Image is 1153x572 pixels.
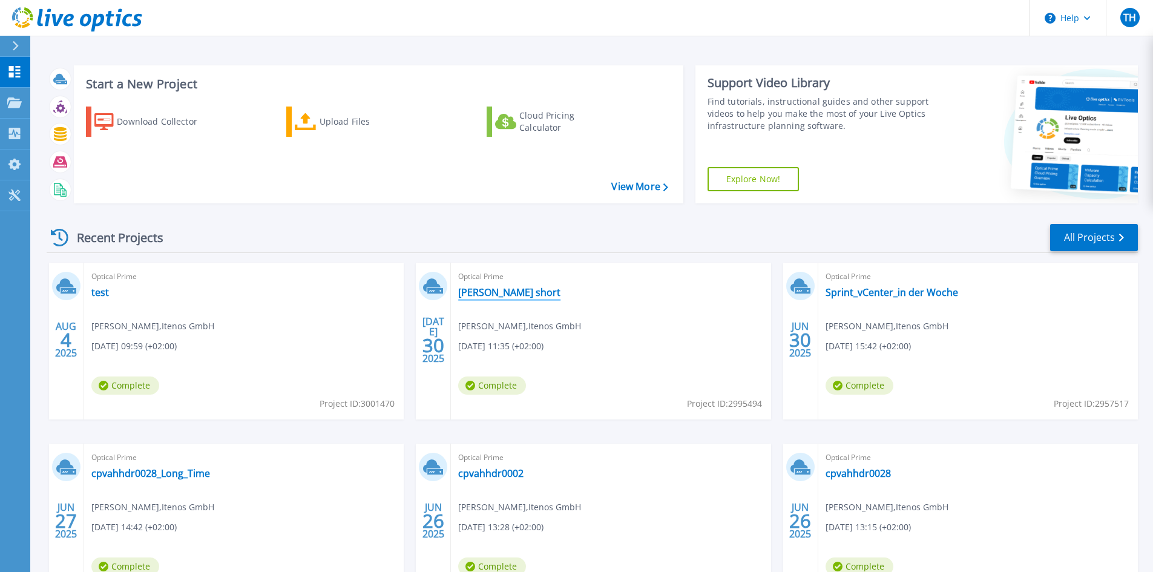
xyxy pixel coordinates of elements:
[826,467,891,479] a: cpvahhdr0028
[61,335,71,345] span: 4
[519,110,616,134] div: Cloud Pricing Calculator
[91,286,109,298] a: test
[86,107,221,137] a: Download Collector
[687,397,762,410] span: Project ID: 2995494
[422,318,445,362] div: [DATE] 2025
[91,451,396,464] span: Optical Prime
[422,499,445,543] div: JUN 2025
[826,270,1131,283] span: Optical Prime
[789,318,812,362] div: JUN 2025
[91,270,396,283] span: Optical Prime
[708,96,933,132] div: Find tutorials, instructional guides and other support videos to help you make the most of your L...
[826,340,911,353] span: [DATE] 15:42 (+02:00)
[91,320,214,333] span: [PERSON_NAME] , Itenos GmbH
[826,286,958,298] a: Sprint_vCenter_in der Woche
[86,77,668,91] h3: Start a New Project
[91,521,177,534] span: [DATE] 14:42 (+02:00)
[826,320,948,333] span: [PERSON_NAME] , Itenos GmbH
[789,335,811,345] span: 30
[789,499,812,543] div: JUN 2025
[422,516,444,526] span: 26
[91,376,159,395] span: Complete
[458,286,560,298] a: [PERSON_NAME] short
[1123,13,1136,22] span: TH
[91,501,214,514] span: [PERSON_NAME] , Itenos GmbH
[1050,224,1138,251] a: All Projects
[611,181,668,192] a: View More
[320,110,416,134] div: Upload Files
[826,451,1131,464] span: Optical Prime
[458,270,763,283] span: Optical Prime
[320,397,395,410] span: Project ID: 3001470
[789,516,811,526] span: 26
[91,340,177,353] span: [DATE] 09:59 (+02:00)
[458,521,544,534] span: [DATE] 13:28 (+02:00)
[422,340,444,350] span: 30
[47,223,180,252] div: Recent Projects
[708,75,933,91] div: Support Video Library
[54,318,77,362] div: AUG 2025
[826,521,911,534] span: [DATE] 13:15 (+02:00)
[117,110,214,134] div: Download Collector
[826,376,893,395] span: Complete
[458,320,581,333] span: [PERSON_NAME] , Itenos GmbH
[458,501,581,514] span: [PERSON_NAME] , Itenos GmbH
[1054,397,1129,410] span: Project ID: 2957517
[708,167,800,191] a: Explore Now!
[54,499,77,543] div: JUN 2025
[458,340,544,353] span: [DATE] 11:35 (+02:00)
[91,467,210,479] a: cpvahhdr0028_Long_Time
[826,501,948,514] span: [PERSON_NAME] , Itenos GmbH
[458,467,524,479] a: cpvahhdr0002
[487,107,622,137] a: Cloud Pricing Calculator
[55,516,77,526] span: 27
[458,451,763,464] span: Optical Prime
[286,107,421,137] a: Upload Files
[458,376,526,395] span: Complete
